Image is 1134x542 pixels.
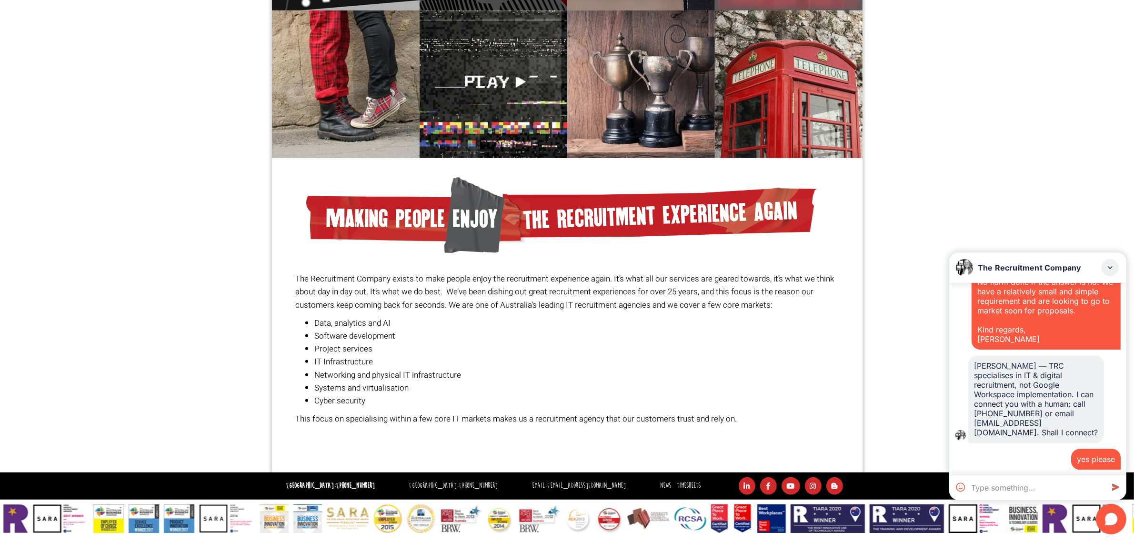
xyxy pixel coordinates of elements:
a: News [660,481,671,490]
strong: [GEOGRAPHIC_DATA]: [286,481,375,490]
li: Data, analytics and AI [314,317,839,330]
a: Timesheets [677,481,701,490]
a: [EMAIL_ADDRESS][DOMAIN_NAME] [547,481,626,490]
li: Networking and physical IT infrastructure [314,369,839,381]
li: [GEOGRAPHIC_DATA]: [407,479,500,493]
p: The Recruitment Company exists to make people enjoy the recruitment experience again. It’s what a... [295,272,839,311]
h1: Recruitment Company in [GEOGRAPHIC_DATA] [295,436,839,453]
li: Project services [314,342,839,355]
p: This focus on specialising within a few core IT markets makes us a recruitment agency that our cu... [295,412,839,425]
li: Email: [530,479,628,493]
li: IT Infrastructure [314,355,839,368]
li: Cyber security [314,394,839,407]
a: [PHONE_NUMBER] [336,481,375,490]
a: [PHONE_NUMBER] [459,481,498,490]
img: Making People Enjoy The Recruitment Experiance again [306,177,817,253]
li: Systems and virtualisation [314,381,839,394]
li: Software development [314,330,839,342]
